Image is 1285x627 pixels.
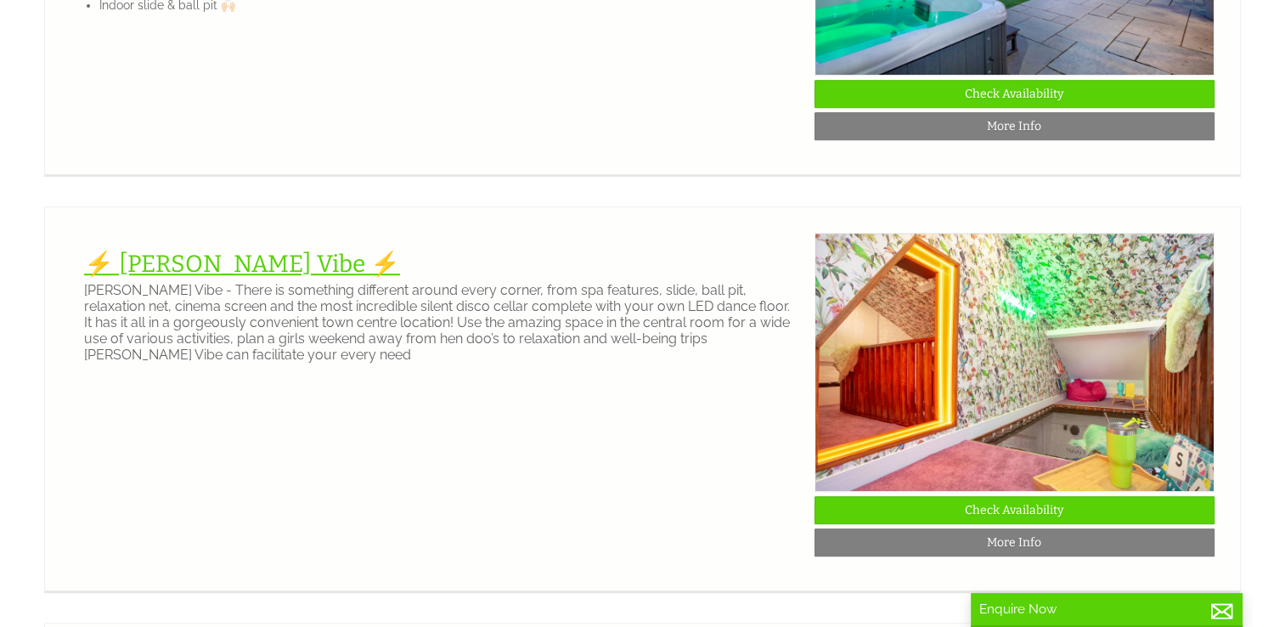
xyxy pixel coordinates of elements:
a: Check Availability [814,496,1215,524]
a: ⚡️ [PERSON_NAME] Vibe ⚡️ [84,250,400,278]
a: More Info [814,112,1215,140]
img: HYGGE_23-07-11_0033.original.JPG [814,233,1215,492]
a: Check Availability [814,80,1215,108]
p: [PERSON_NAME] Vibe - There is something different around every corner, from spa features, slide, ... [84,282,801,363]
p: Enquire Now [979,602,1234,617]
a: More Info [814,528,1215,556]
